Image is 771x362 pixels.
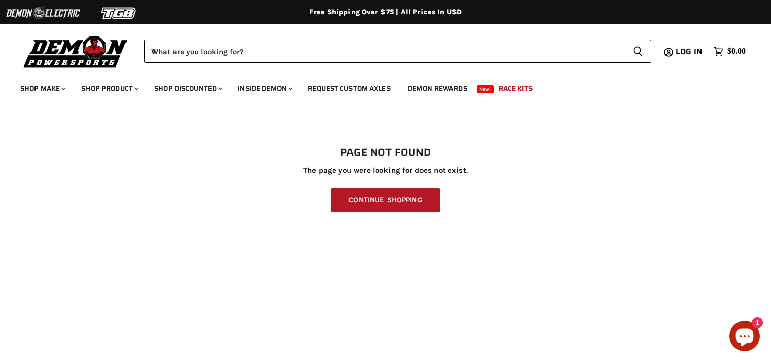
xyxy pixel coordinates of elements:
[624,40,651,63] button: Search
[671,47,709,56] a: Log in
[300,78,398,99] a: Request Custom Axles
[676,45,703,58] span: Log in
[13,78,72,99] a: Shop Make
[400,78,475,99] a: Demon Rewards
[727,47,746,56] span: $0.00
[726,321,763,354] inbox-online-store-chat: Shopify online store chat
[74,78,145,99] a: Shop Product
[144,40,624,63] input: When autocomplete results are available use up and down arrows to review and enter to select
[81,4,157,23] img: TGB Logo 2
[230,78,298,99] a: Inside Demon
[20,33,131,69] img: Demon Powersports
[144,40,651,63] form: Product
[20,166,751,175] p: The page you were looking for does not exist.
[331,188,440,212] a: Continue Shopping
[20,147,751,159] h1: Page not found
[13,74,743,99] ul: Main menu
[709,44,751,59] a: $0.00
[477,85,494,93] span: New!
[491,78,540,99] a: Race Kits
[5,4,81,23] img: Demon Electric Logo 2
[147,78,228,99] a: Shop Discounted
